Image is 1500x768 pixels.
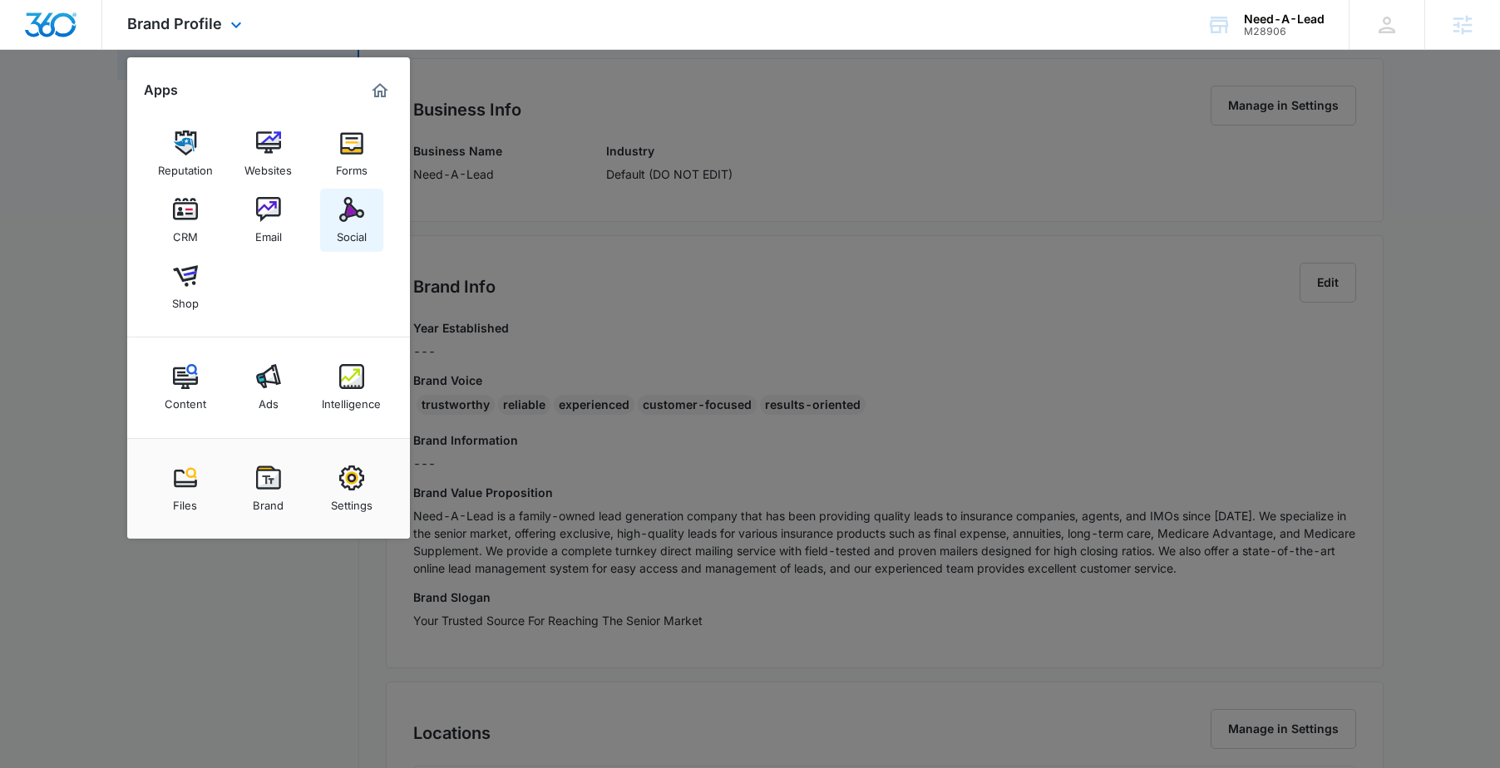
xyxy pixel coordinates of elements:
[337,222,367,244] div: Social
[320,356,383,419] a: Intelligence
[154,457,217,520] a: Files
[255,222,282,244] div: Email
[367,77,393,104] a: Marketing 360® Dashboard
[154,356,217,419] a: Content
[154,255,217,318] a: Shop
[336,155,368,177] div: Forms
[259,389,279,411] div: Ads
[237,457,300,520] a: Brand
[144,82,178,98] h2: Apps
[320,122,383,185] a: Forms
[237,356,300,419] a: Ads
[127,15,222,32] span: Brand Profile
[1244,12,1325,26] div: account name
[244,155,292,177] div: Websites
[331,490,373,512] div: Settings
[154,122,217,185] a: Reputation
[173,222,198,244] div: CRM
[1244,26,1325,37] div: account id
[154,189,217,252] a: CRM
[158,155,213,177] div: Reputation
[320,189,383,252] a: Social
[322,389,381,411] div: Intelligence
[172,288,199,310] div: Shop
[237,189,300,252] a: Email
[253,490,284,512] div: Brand
[320,457,383,520] a: Settings
[173,490,197,512] div: Files
[165,389,206,411] div: Content
[237,122,300,185] a: Websites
